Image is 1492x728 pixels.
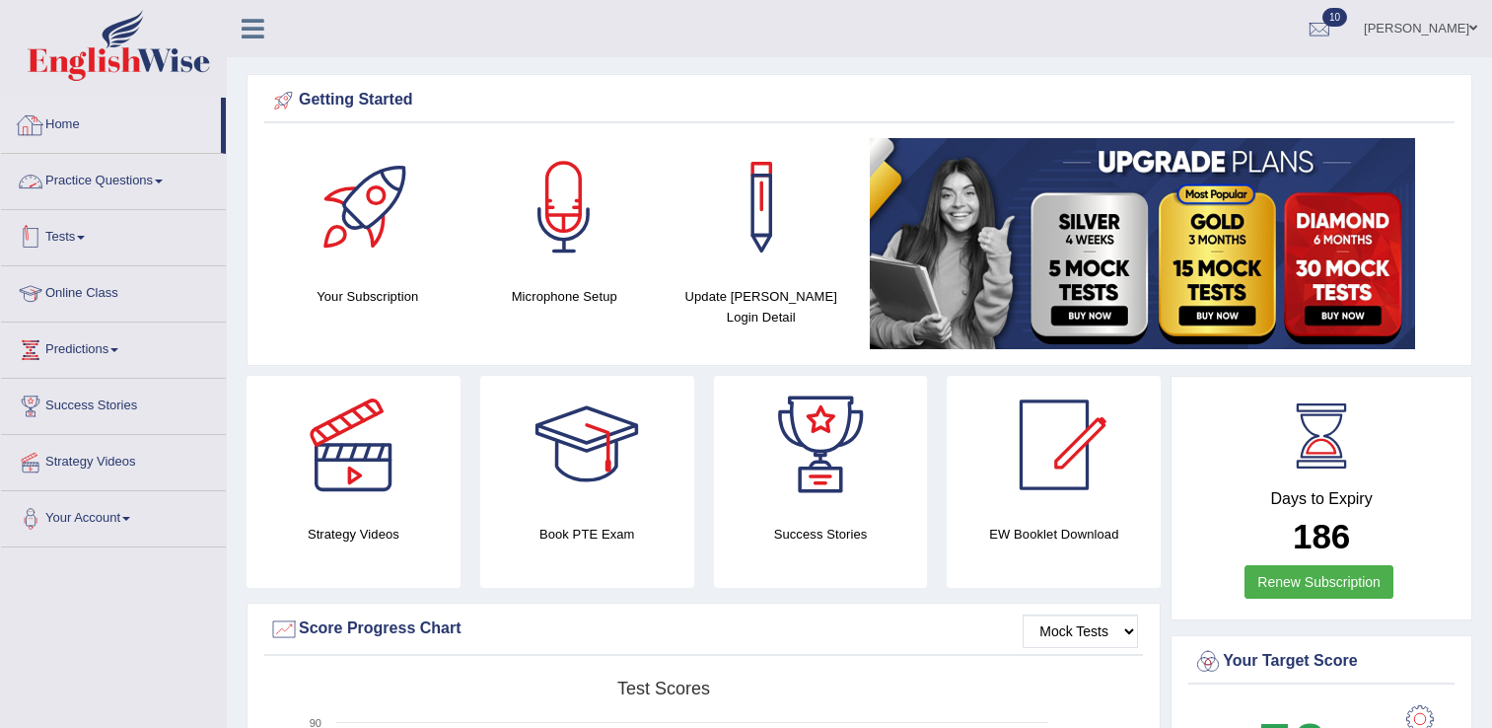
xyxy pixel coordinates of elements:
h4: Success Stories [714,524,928,545]
div: Score Progress Chart [269,615,1138,644]
span: 10 [1322,8,1347,27]
a: Predictions [1,323,226,372]
h4: Book PTE Exam [480,524,694,545]
h4: EW Booklet Download [947,524,1161,545]
h4: Microphone Setup [476,286,654,307]
h4: Update [PERSON_NAME] Login Detail [673,286,850,328]
tspan: Test scores [617,679,710,698]
a: Success Stories [1,379,226,428]
h4: Days to Expiry [1193,490,1450,508]
img: small5.jpg [870,138,1415,349]
a: Home [1,98,221,147]
a: Tests [1,210,226,259]
h4: Your Subscription [279,286,457,307]
b: 186 [1293,517,1350,555]
div: Your Target Score [1193,647,1450,677]
a: Online Class [1,266,226,316]
a: Renew Subscription [1244,565,1393,599]
a: Your Account [1,491,226,541]
a: Practice Questions [1,154,226,203]
a: Strategy Videos [1,435,226,484]
div: Getting Started [269,86,1450,115]
h4: Strategy Videos [247,524,461,545]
